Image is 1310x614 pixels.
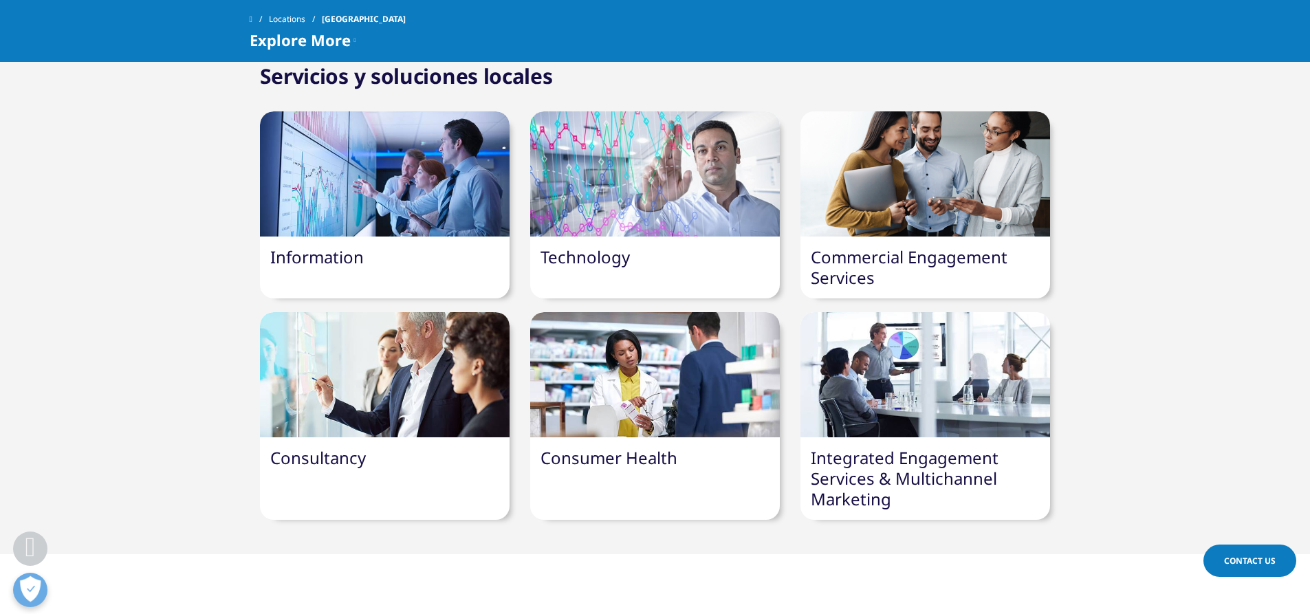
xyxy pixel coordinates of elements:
span: [GEOGRAPHIC_DATA] [322,7,406,32]
span: Explore More [250,32,351,48]
a: Commercial Engagement Services [811,245,1007,289]
a: Technology [541,245,630,268]
h2: Servicios y soluciones locales [260,63,553,90]
a: Consultancy [270,446,366,469]
a: Locations [269,7,322,32]
a: Information [270,245,364,268]
a: Contact Us [1203,545,1296,577]
button: Open Preferences [13,573,47,607]
span: Contact Us [1224,555,1276,567]
a: Integrated Engagement Services & Multichannel Marketing [811,446,998,510]
a: Consumer Health [541,446,677,469]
